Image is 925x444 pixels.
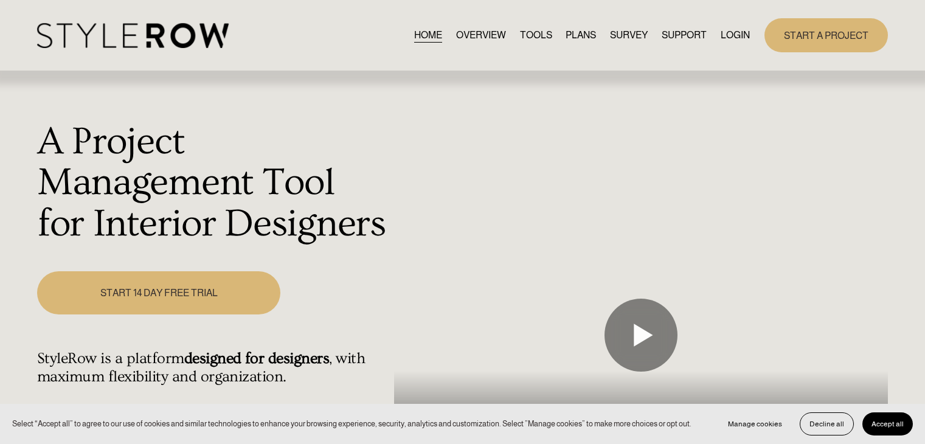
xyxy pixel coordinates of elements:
a: START A PROJECT [764,18,888,52]
a: LOGIN [721,27,750,43]
button: Decline all [800,412,854,435]
a: OVERVIEW [456,27,506,43]
a: folder dropdown [662,27,707,43]
a: SURVEY [610,27,648,43]
a: START 14 DAY FREE TRIAL [37,271,280,314]
img: StyleRow [37,23,229,48]
span: Manage cookies [728,420,782,428]
button: Manage cookies [719,412,791,435]
span: Accept all [871,420,904,428]
span: Decline all [809,420,844,428]
h4: StyleRow is a platform , with maximum flexibility and organization. [37,350,388,386]
a: HOME [414,27,442,43]
p: Select “Accept all” to agree to our use of cookies and similar technologies to enhance your brows... [12,418,691,429]
button: Accept all [862,412,913,435]
a: PLANS [566,27,596,43]
button: Play [605,299,677,372]
a: TOOLS [520,27,552,43]
h1: A Project Management Tool for Interior Designers [37,122,388,245]
span: SUPPORT [662,28,707,43]
strong: designed for designers [184,350,330,367]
